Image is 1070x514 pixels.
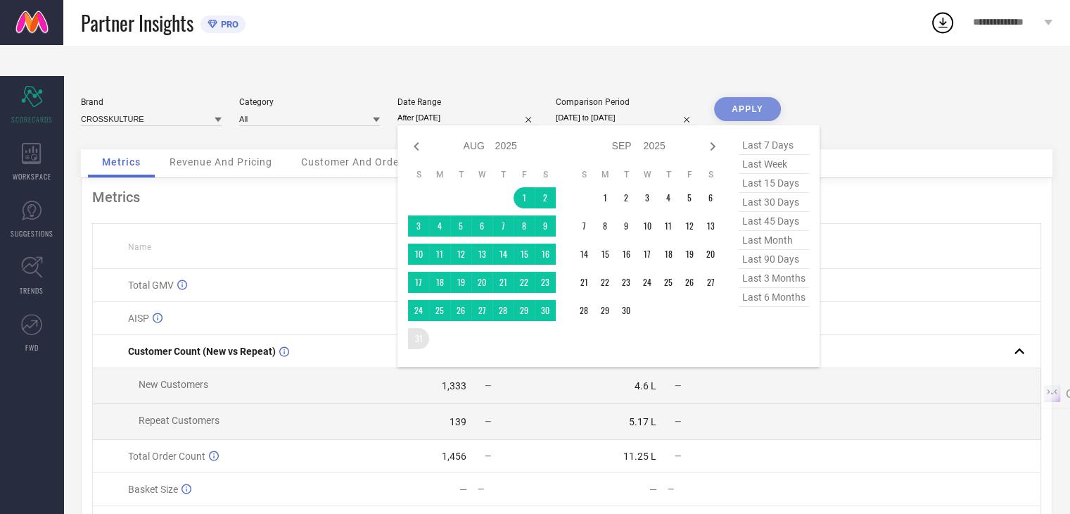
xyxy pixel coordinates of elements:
[81,8,193,37] span: Partner Insights
[635,380,656,391] div: 4.6 L
[397,111,538,125] input: Select date range
[675,381,681,391] span: —
[492,169,514,180] th: Thursday
[139,379,208,390] span: New Customers
[637,215,658,237] td: Wed Sep 10 2025
[408,138,425,155] div: Previous month
[637,272,658,293] td: Wed Sep 24 2025
[679,187,700,208] td: Fri Sep 05 2025
[128,313,149,324] span: AISP
[700,244,721,265] td: Sat Sep 20 2025
[594,300,616,321] td: Mon Sep 29 2025
[514,215,535,237] td: Fri Aug 08 2025
[658,272,679,293] td: Thu Sep 25 2025
[616,169,637,180] th: Tuesday
[450,169,471,180] th: Tuesday
[429,244,450,265] td: Mon Aug 11 2025
[556,97,696,107] div: Comparison Period
[637,169,658,180] th: Wednesday
[679,169,700,180] th: Friday
[514,244,535,265] td: Fri Aug 15 2025
[92,189,1041,206] div: Metrics
[128,484,178,495] span: Basket Size
[450,215,471,237] td: Tue Aug 05 2025
[408,300,429,321] td: Sun Aug 24 2025
[700,215,721,237] td: Sat Sep 13 2025
[739,231,809,250] span: last month
[623,451,656,462] div: 11.25 L
[170,156,272,168] span: Revenue And Pricing
[675,417,681,427] span: —
[629,416,656,427] div: 5.17 L
[514,272,535,293] td: Fri Aug 22 2025
[658,169,679,180] th: Thursday
[471,169,492,180] th: Wednesday
[594,272,616,293] td: Mon Sep 22 2025
[485,451,491,461] span: —
[556,111,696,125] input: Select comparison period
[514,169,535,180] th: Friday
[20,285,44,296] span: TRENDS
[128,242,151,252] span: Name
[429,215,450,237] td: Mon Aug 04 2025
[492,272,514,293] td: Thu Aug 21 2025
[397,97,538,107] div: Date Range
[535,300,556,321] td: Sat Aug 30 2025
[739,193,809,212] span: last 30 days
[450,416,466,427] div: 139
[485,417,491,427] span: —
[679,215,700,237] td: Fri Sep 12 2025
[459,484,467,495] div: —
[930,10,955,35] div: Open download list
[408,244,429,265] td: Sun Aug 10 2025
[478,484,566,494] div: —
[128,346,276,357] span: Customer Count (New vs Repeat)
[739,250,809,269] span: last 90 days
[514,187,535,208] td: Fri Aug 01 2025
[535,272,556,293] td: Sat Aug 23 2025
[492,300,514,321] td: Thu Aug 28 2025
[450,272,471,293] td: Tue Aug 19 2025
[668,484,756,494] div: —
[408,272,429,293] td: Sun Aug 17 2025
[13,171,51,182] span: WORKSPACE
[739,174,809,193] span: last 15 days
[471,272,492,293] td: Wed Aug 20 2025
[679,272,700,293] td: Fri Sep 26 2025
[739,155,809,174] span: last week
[739,288,809,307] span: last 6 months
[239,97,380,107] div: Category
[649,484,657,495] div: —
[81,97,222,107] div: Brand
[429,169,450,180] th: Monday
[679,244,700,265] td: Fri Sep 19 2025
[594,215,616,237] td: Mon Sep 08 2025
[471,300,492,321] td: Wed Aug 27 2025
[739,269,809,288] span: last 3 months
[514,300,535,321] td: Fri Aug 29 2025
[128,451,205,462] span: Total Order Count
[739,212,809,231] span: last 45 days
[471,244,492,265] td: Wed Aug 13 2025
[450,300,471,321] td: Tue Aug 26 2025
[739,136,809,155] span: last 7 days
[429,300,450,321] td: Mon Aug 25 2025
[102,156,141,168] span: Metrics
[573,300,594,321] td: Sun Sep 28 2025
[700,169,721,180] th: Saturday
[408,169,429,180] th: Sunday
[25,342,39,353] span: FWD
[535,215,556,237] td: Sat Aug 09 2025
[485,381,491,391] span: —
[492,215,514,237] td: Thu Aug 07 2025
[11,228,53,239] span: SUGGESTIONS
[594,169,616,180] th: Monday
[535,244,556,265] td: Sat Aug 16 2025
[535,169,556,180] th: Saturday
[217,19,238,30] span: PRO
[658,244,679,265] td: Thu Sep 18 2025
[408,215,429,237] td: Sun Aug 03 2025
[573,169,594,180] th: Sunday
[700,272,721,293] td: Sat Sep 27 2025
[700,187,721,208] td: Sat Sep 06 2025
